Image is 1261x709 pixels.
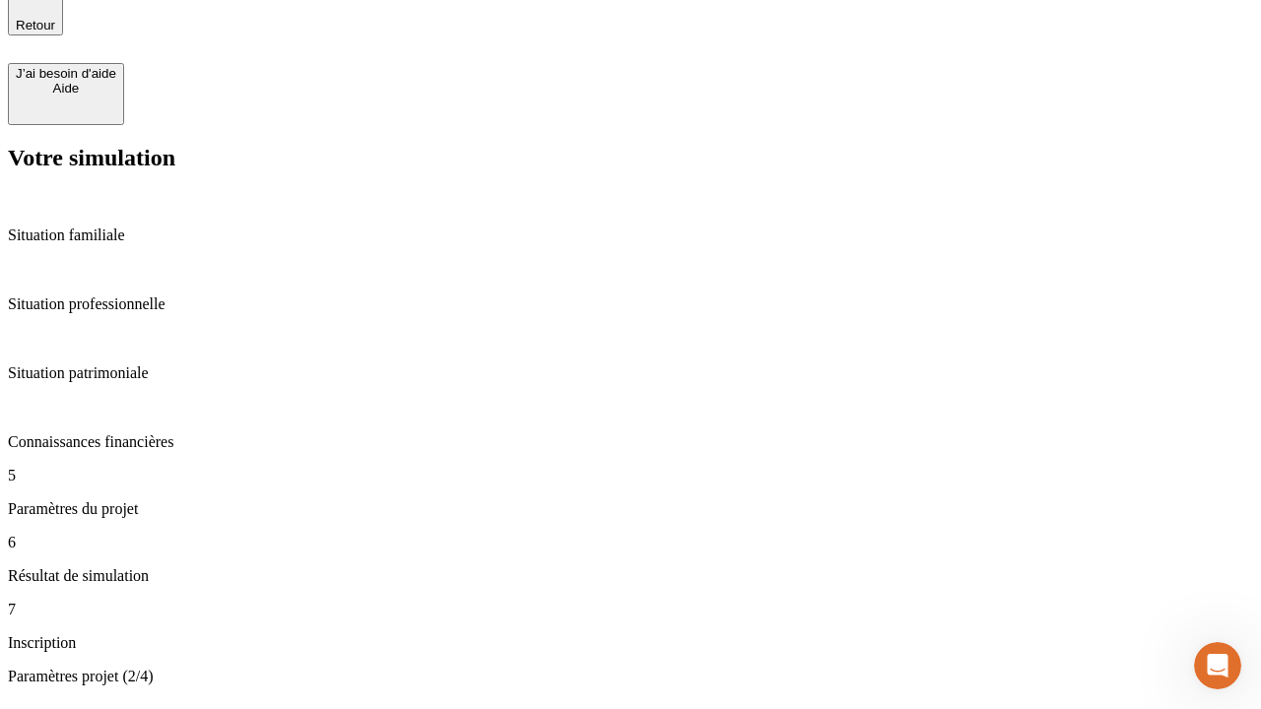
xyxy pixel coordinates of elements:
[8,63,124,125] button: J’ai besoin d'aideAide
[8,567,1253,585] p: Résultat de simulation
[8,500,1253,518] p: Paramètres du projet
[16,66,116,81] div: J’ai besoin d'aide
[1194,642,1241,689] iframe: Intercom live chat
[8,433,1253,451] p: Connaissances financières
[8,295,1253,313] p: Situation professionnelle
[8,226,1253,244] p: Situation familiale
[8,601,1253,618] p: 7
[8,668,1253,685] p: Paramètres projet (2/4)
[8,467,1253,484] p: 5
[8,145,1253,171] h2: Votre simulation
[8,634,1253,652] p: Inscription
[8,364,1253,382] p: Situation patrimoniale
[16,18,55,32] span: Retour
[16,81,116,96] div: Aide
[8,534,1253,551] p: 6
